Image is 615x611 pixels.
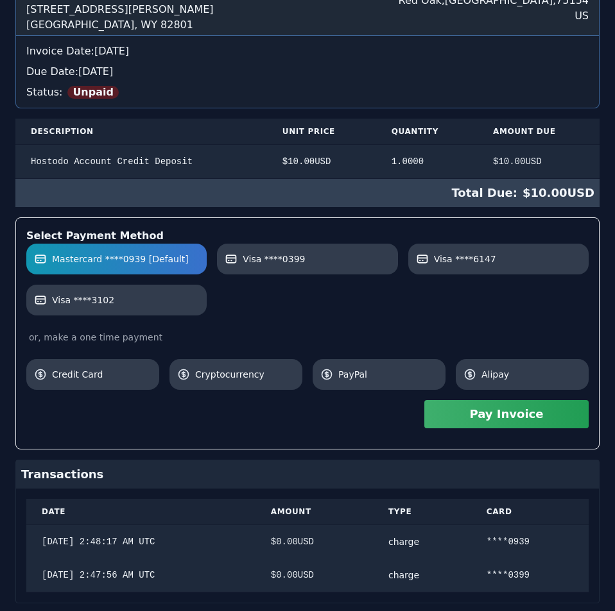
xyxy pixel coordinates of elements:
div: Transactions [16,460,599,489]
div: $ 0.00 USD [271,569,358,582]
div: [STREET_ADDRESS][PERSON_NAME] [26,2,214,17]
span: Unpaid [67,86,119,99]
span: Credit Card [52,368,152,381]
th: Date [26,499,256,525]
div: $ 10.00 USD [15,179,600,207]
th: Amount [256,499,373,525]
div: $ 10.00 USD [282,155,361,168]
span: Total Due: [451,184,523,202]
div: Hostodo Account Credit Deposit [31,155,252,168]
div: or, make a one time payment [26,331,589,344]
div: $ 10.00 USD [493,155,584,168]
div: [DATE] 2:47:56 AM UTC [42,569,240,582]
div: charge [388,535,456,548]
div: charge [388,569,456,582]
div: [DATE] 2:48:17 AM UTC [42,535,240,548]
button: Pay Invoice [424,400,589,428]
div: US [399,8,589,24]
span: PayPal [338,368,438,381]
span: Cryptocurrency [195,368,295,381]
div: [GEOGRAPHIC_DATA], WY 82801 [26,17,214,33]
div: Status: [26,80,589,100]
th: Unit Price [267,119,376,145]
div: Due Date: [DATE] [26,64,589,80]
th: Card [471,499,589,525]
div: Invoice Date: [DATE] [26,44,589,59]
span: Alipay [481,368,581,381]
div: $ 0.00 USD [271,535,358,548]
th: Description [15,119,267,145]
th: Amount Due [478,119,600,145]
th: Quantity [376,119,478,145]
th: Type [373,499,471,525]
div: 1.0000 [392,155,462,168]
div: Select Payment Method [26,228,589,244]
span: Mastercard ****0939 [Default] [52,253,189,265]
